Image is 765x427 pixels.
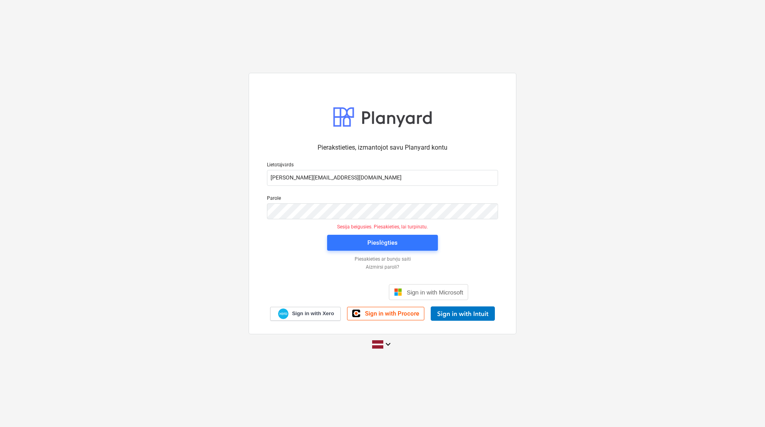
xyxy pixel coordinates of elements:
a: Aizmirsi paroli? [263,264,502,271]
iframe: Poga Pierakstīties ar Google kontu [293,283,386,301]
div: Pieslēgties [367,238,398,248]
button: Pieslēgties [327,235,438,251]
p: Lietotājvārds [267,162,498,170]
a: Piesakieties ar burvju saiti [263,256,502,263]
span: Sign in with Microsoft [407,289,463,296]
img: Xero logo [278,308,288,319]
iframe: Chat Widget [725,389,765,427]
a: Sign in with Xero [270,307,341,321]
p: Parole [267,195,498,203]
a: Sign in with Procore [347,307,424,320]
i: keyboard_arrow_down [383,339,393,349]
p: Pierakstieties, izmantojot savu Planyard kontu [267,143,498,152]
img: Microsoft logo [394,288,402,296]
span: Sign in with Procore [365,310,419,317]
span: Sign in with Xero [292,310,334,317]
input: Lietotājvārds [267,170,498,186]
p: Sesija beigusies. Piesakieties, lai turpinātu. [262,224,503,230]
